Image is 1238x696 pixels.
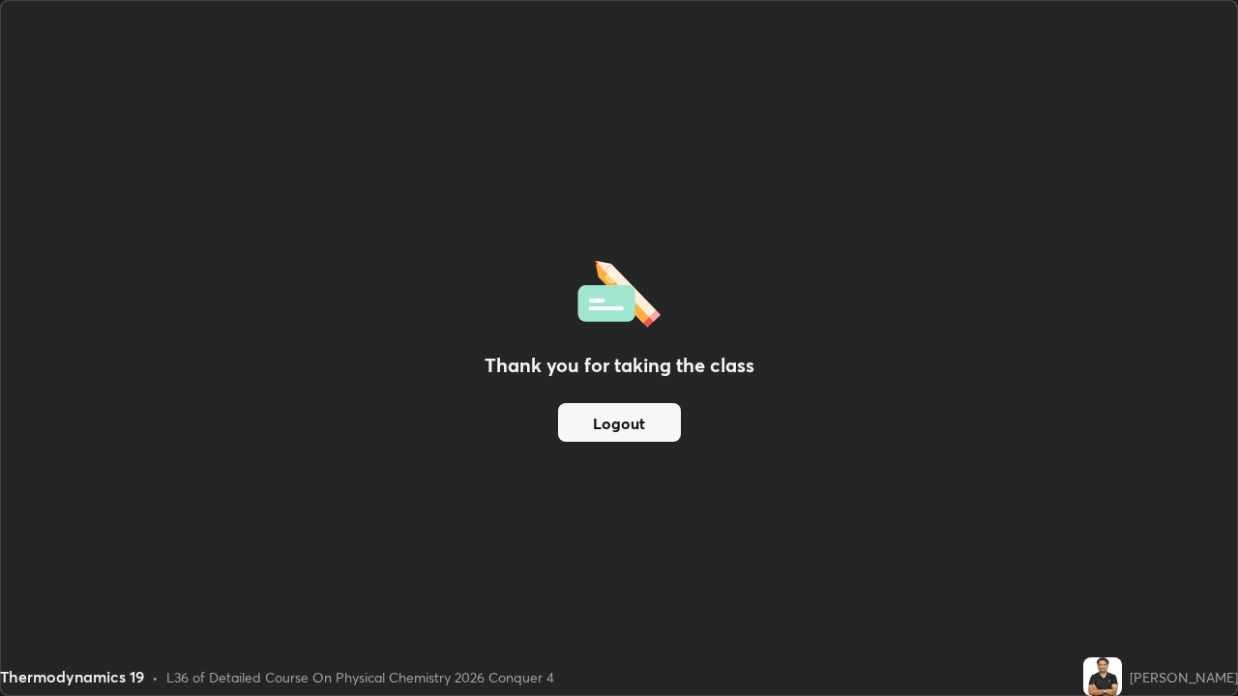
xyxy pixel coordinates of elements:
[577,254,661,328] img: offlineFeedback.1438e8b3.svg
[166,667,554,687] div: L36 of Detailed Course On Physical Chemistry 2026 Conquer 4
[1130,667,1238,687] div: [PERSON_NAME]
[1083,657,1122,696] img: 61b8cc34d08742a995870d73e30419f3.jpg
[558,403,681,442] button: Logout
[152,667,159,687] div: •
[485,351,754,380] h2: Thank you for taking the class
